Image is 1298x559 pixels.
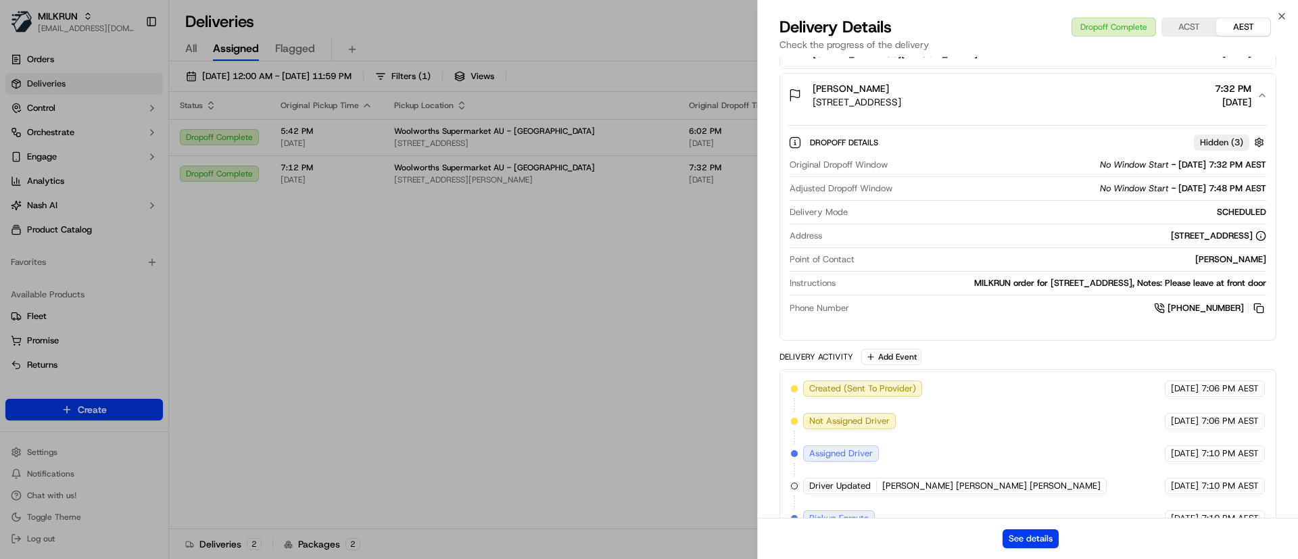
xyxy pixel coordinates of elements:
span: [DATE] [1215,95,1251,109]
button: ACST [1162,18,1216,36]
span: No Window Start [1100,183,1169,195]
span: Delivery Details [779,16,892,38]
span: Point of Contact [790,253,855,266]
span: - [1172,159,1176,171]
span: [PHONE_NUMBER] [1168,302,1244,314]
div: [PERSON_NAME][STREET_ADDRESS]7:32 PM[DATE] [780,117,1276,340]
button: AEST [1216,18,1270,36]
span: Original Dropoff Window [790,159,888,171]
div: Delivery Activity [779,351,853,362]
span: Not Assigned Driver [809,415,890,427]
button: [PERSON_NAME][STREET_ADDRESS]7:32 PM[DATE] [780,74,1276,117]
span: Driver Updated [809,480,871,492]
div: MILKRUN order for [STREET_ADDRESS], Notes: Please leave at front door [841,277,1266,289]
div: [PERSON_NAME] [860,253,1266,266]
p: Check the progress of the delivery [779,38,1276,51]
span: Hidden ( 3 ) [1200,137,1243,149]
span: [STREET_ADDRESS] [813,95,901,109]
div: SCHEDULED [853,206,1266,218]
span: Assigned Driver [809,447,873,460]
span: 7:32 PM [1215,82,1251,95]
button: Hidden (3) [1194,134,1268,151]
span: [DATE] [1171,512,1199,525]
button: Add Event [861,349,921,365]
span: Phone Number [790,302,849,314]
span: Instructions [790,277,836,289]
span: - [1172,183,1176,195]
span: 7:06 PM AEST [1201,383,1259,395]
span: [PERSON_NAME] [813,82,889,95]
a: [PHONE_NUMBER] [1154,301,1266,316]
span: 7:10 PM AEST [1201,512,1259,525]
span: Delivery Mode [790,206,848,218]
span: [DATE] [1171,415,1199,427]
span: Pickup Enroute [809,512,869,525]
span: Adjusted Dropoff Window [790,183,892,195]
span: Address [790,230,822,242]
span: [DATE] 7:32 PM AEST [1178,159,1266,171]
div: [STREET_ADDRESS] [1171,230,1266,242]
span: Created (Sent To Provider) [809,383,916,395]
span: [DATE] 7:48 PM AEST [1178,183,1266,195]
span: 7:10 PM AEST [1201,447,1259,460]
span: Dropoff Details [810,137,881,148]
span: [DATE] [1171,383,1199,395]
span: 7:06 PM AEST [1201,415,1259,427]
span: 7:10 PM AEST [1201,480,1259,492]
span: [PERSON_NAME] [PERSON_NAME] [PERSON_NAME] [882,480,1101,492]
button: See details [1003,529,1059,548]
span: [DATE] [1171,447,1199,460]
span: [DATE] [1171,480,1199,492]
span: No Window Start [1100,159,1169,171]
